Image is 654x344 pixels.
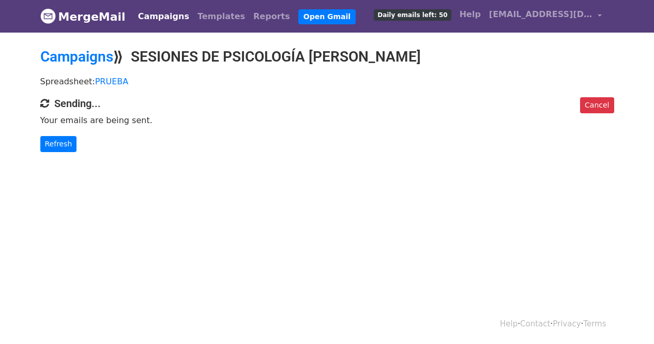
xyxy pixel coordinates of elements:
a: Cancel [580,97,614,113]
a: PRUEBA [95,77,129,86]
a: [EMAIL_ADDRESS][DOMAIN_NAME] [485,4,606,28]
a: Campaigns [40,48,113,65]
p: Your emails are being sent. [40,115,614,126]
span: Daily emails left: 50 [374,9,451,21]
p: Spreadsheet: [40,76,614,87]
a: Daily emails left: 50 [370,4,455,25]
a: Open Gmail [298,9,356,24]
a: MergeMail [40,6,126,27]
h2: ⟫ SESIONES DE PSICOLOGÍA [PERSON_NAME] [40,48,614,66]
a: Help [500,319,518,328]
a: Contact [520,319,550,328]
a: Privacy [553,319,581,328]
a: Terms [583,319,606,328]
a: Help [455,4,485,25]
h4: Sending... [40,97,614,110]
a: Reports [249,6,294,27]
a: Campaigns [134,6,193,27]
a: Templates [193,6,249,27]
a: Refresh [40,136,77,152]
span: [EMAIL_ADDRESS][DOMAIN_NAME] [489,8,592,21]
img: MergeMail logo [40,8,56,24]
